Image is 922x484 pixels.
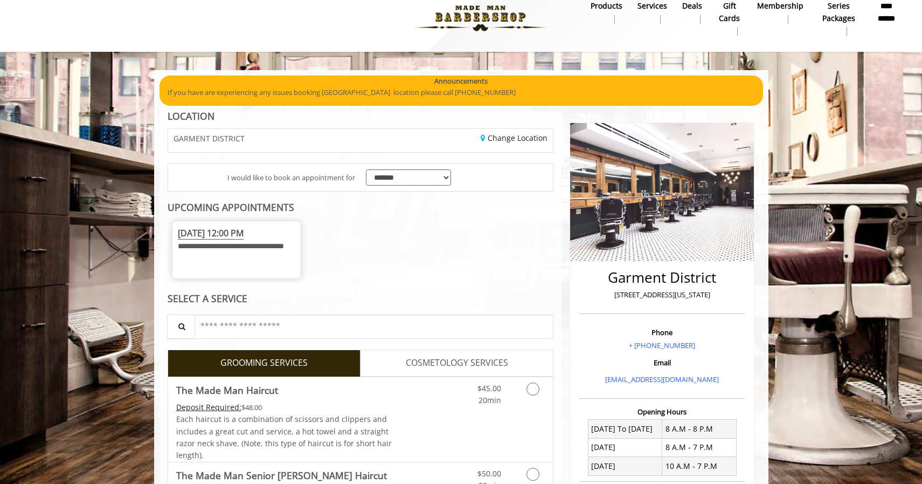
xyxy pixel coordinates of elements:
[588,420,662,438] td: [DATE] To [DATE]
[582,359,742,366] h3: Email
[605,374,719,384] a: [EMAIL_ADDRESS][DOMAIN_NAME]
[176,383,278,398] b: The Made Man Haircut
[582,329,742,336] h3: Phone
[220,356,308,370] span: GROOMING SERVICES
[168,201,294,214] b: UPCOMING APPOINTMENTS
[176,468,387,483] b: The Made Man Senior [PERSON_NAME] Haircut
[434,76,488,87] b: Announcements
[582,270,742,285] h2: Garment District
[662,457,737,475] td: 10 A.M - 7 P.M
[477,383,501,393] span: $45.00
[168,294,554,304] div: SELECT A SERVICE
[662,438,737,456] td: 8 A.M - 7 P.M
[588,438,662,456] td: [DATE]
[174,134,245,142] span: GARMENT DISTRICT
[176,414,392,460] span: Each haircut is a combination of scissors and clippers and includes a great cut and service, a ho...
[629,340,695,350] a: + [PHONE_NUMBER]
[662,420,737,438] td: 8 A.M - 8 P.M
[479,395,501,405] span: 20min
[227,172,355,183] span: I would like to book an appointment for
[178,227,244,240] span: [DATE] 12:00 PM
[406,356,508,370] span: COSMETOLOGY SERVICES
[176,401,393,413] div: $48.00
[588,457,662,475] td: [DATE]
[481,133,547,143] a: Change Location
[582,289,742,301] p: [STREET_ADDRESS][US_STATE]
[168,110,214,122] b: LOCATION
[579,408,745,415] h3: Opening Hours
[477,468,501,479] span: $50.00
[176,402,241,412] span: This service needs some Advance to be paid before we block your appointment
[168,87,755,98] p: If you have are experiencing any issues booking [GEOGRAPHIC_DATA] location please call [PHONE_NUM...
[167,315,195,339] button: Service Search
